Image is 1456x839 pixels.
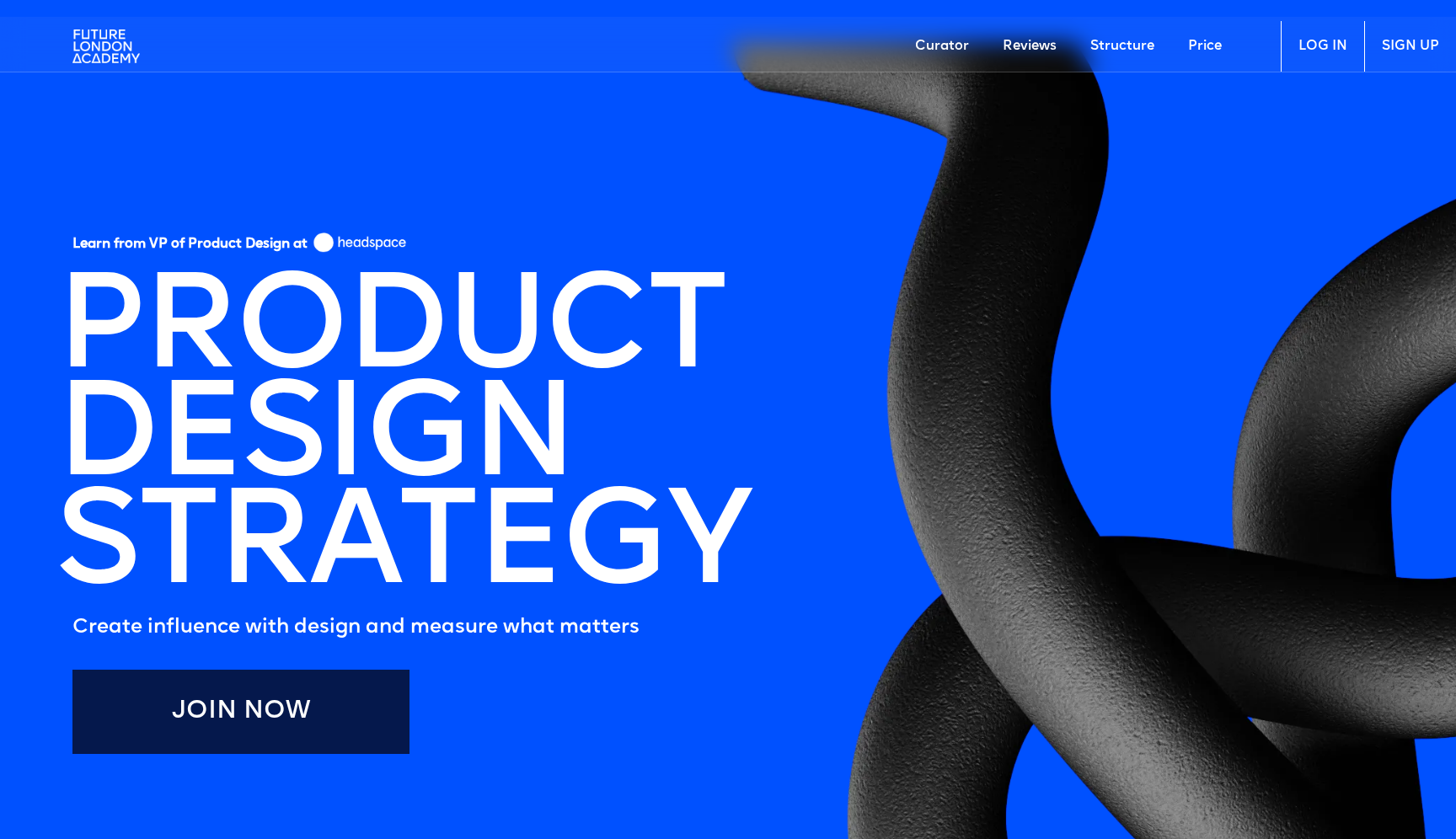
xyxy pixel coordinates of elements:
a: Reviews [986,21,1073,72]
h5: Learn from VP of Product Design at [72,236,308,259]
a: Structure [1073,21,1171,72]
h5: Create influence with design and measure what matters [72,611,750,644]
a: Join Now [72,670,409,754]
h1: PRODUCT DESIGN STRATEGY [56,279,750,602]
a: LOG IN [1281,21,1364,72]
a: SIGN UP [1364,21,1456,72]
a: Price [1171,21,1239,72]
a: Curator [898,21,986,72]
